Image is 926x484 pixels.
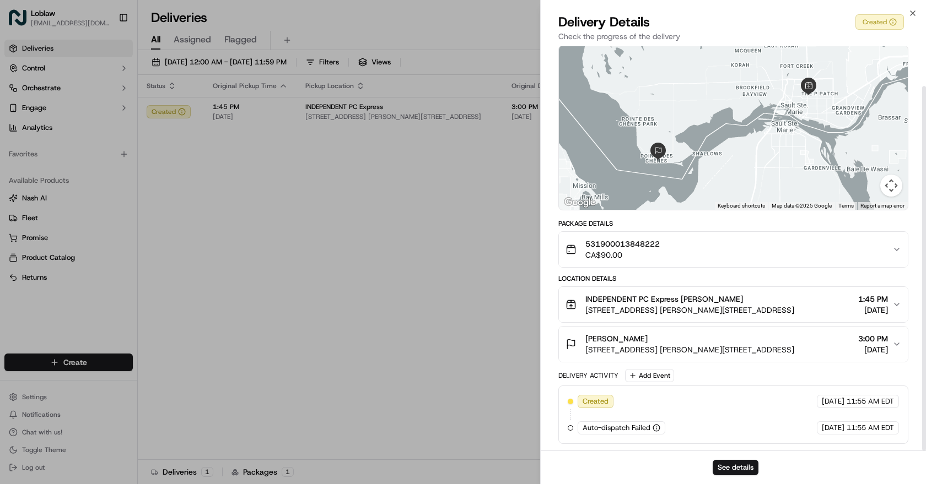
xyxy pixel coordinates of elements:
div: Past conversations [11,143,74,152]
span: CA$90.00 [585,249,660,260]
span: Map data ©2025 Google [772,203,832,209]
input: Got a question? Start typing here... [29,71,198,83]
img: Loblaw 12 agents [11,160,29,178]
span: [DATE] [822,423,844,433]
span: 1:45 PM [858,293,888,304]
a: Terms (opens in new tab) [838,203,854,209]
span: [DATE] [858,344,888,355]
button: Created [855,14,904,30]
button: See details [713,460,758,475]
button: [PERSON_NAME][STREET_ADDRESS] [PERSON_NAME][STREET_ADDRESS]3:00 PM[DATE] [559,327,908,362]
a: 💻API Documentation [89,242,181,262]
div: Delivery Activity [558,371,618,380]
span: Knowledge Base [22,246,84,257]
span: [DATE] [858,304,888,316]
a: Report a map error [860,203,905,209]
span: [PERSON_NAME] [585,333,648,344]
span: INDEPENDENT PC Express [PERSON_NAME] [585,293,743,304]
button: Start new chat [187,108,201,122]
button: Add Event [625,369,674,382]
button: INDEPENDENT PC Express [PERSON_NAME][STREET_ADDRESS] [PERSON_NAME][STREET_ADDRESS]1:45 PM[DATE] [559,287,908,322]
span: Loblaw 12 agents [34,171,93,180]
button: 531900013848222CA$90.00 [559,232,908,267]
img: Google [562,195,598,210]
span: [STREET_ADDRESS] [PERSON_NAME][STREET_ADDRESS] [585,344,794,355]
a: Powered byPylon [78,273,133,281]
button: Keyboard shortcuts [718,202,765,210]
div: Package Details [558,219,908,228]
img: Loblaw 12 agents [11,190,29,208]
span: API Documentation [104,246,177,257]
span: • [95,171,99,180]
img: 1755196953914-cd9d9cba-b7f7-46ee-b6f5-75ff69acacf5 [23,105,43,125]
span: Created [583,396,609,406]
span: 3:00 PM [858,333,888,344]
div: 📗 [11,247,20,256]
a: 📗Knowledge Base [7,242,89,262]
span: [STREET_ADDRESS] [PERSON_NAME][STREET_ADDRESS] [585,304,794,316]
span: 11:55 AM EDT [847,396,894,406]
span: [DATE] [101,200,123,209]
div: Start new chat [50,105,181,116]
span: 531900013848222 [585,238,660,249]
div: Location Details [558,274,908,283]
div: 💻 [93,247,102,256]
img: Nash [11,11,33,33]
span: [DATE] [101,171,123,180]
span: Auto-dispatch Failed [583,423,650,433]
span: • [95,200,99,209]
p: Welcome 👋 [11,44,201,62]
div: We're available if you need us! [50,116,152,125]
p: Check the progress of the delivery [558,31,908,42]
span: Loblaw 12 agents [34,200,93,209]
span: Delivery Details [558,13,650,31]
span: 11:55 AM EDT [847,423,894,433]
button: Map camera controls [880,175,902,197]
img: 1736555255976-a54dd68f-1ca7-489b-9aae-adbdc363a1c4 [11,105,31,125]
span: Pylon [110,273,133,281]
button: See all [171,141,201,154]
a: Open this area in Google Maps (opens a new window) [562,195,598,210]
span: [DATE] [822,396,844,406]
